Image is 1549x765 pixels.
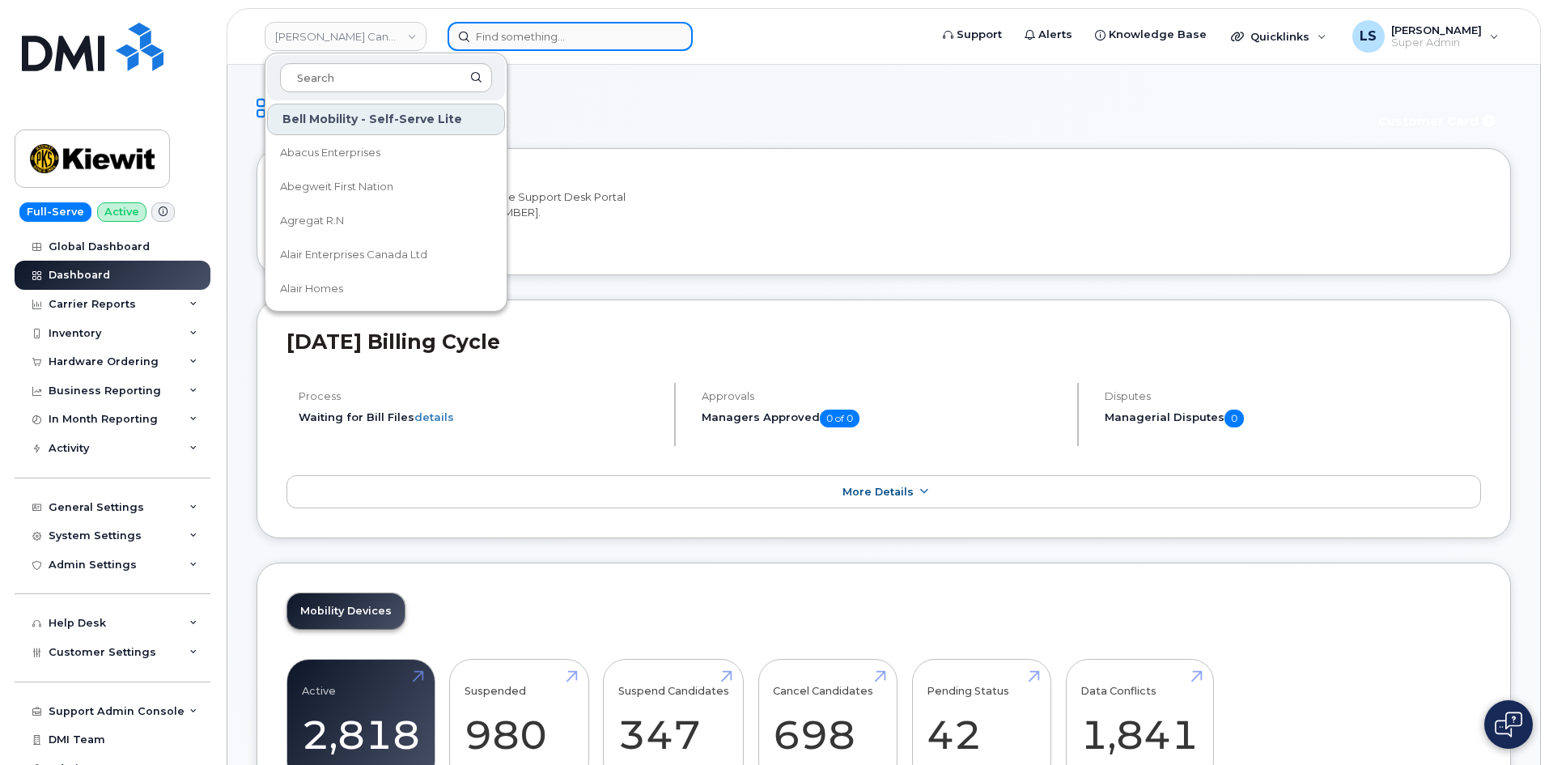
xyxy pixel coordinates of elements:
h1: Dashboard [257,94,1357,122]
h5: Managerial Disputes [1105,410,1481,427]
a: Alair Enterprises Canada Ltd [267,239,505,271]
span: Abegweit First Nation [280,179,393,195]
span: Agregat R.N [280,213,344,229]
a: Alair Homes [267,273,505,305]
li: Waiting for Bill Files [299,410,660,425]
h4: Disputes [1105,390,1481,402]
span: Abacus Enterprises [280,145,380,161]
span: Alair Enterprises Canada Ltd [280,247,427,263]
a: details [414,410,454,423]
a: Abacus Enterprises [267,137,505,169]
div: Bell Mobility - Self-Serve Lite [267,104,505,135]
button: Customer Card [1365,107,1511,135]
a: Agregat R.N [267,205,505,237]
span: 0 of 0 [820,410,859,427]
a: Mobility Devices [287,593,405,629]
a: Abegweit First Nation [267,171,505,203]
h4: Process [299,390,660,402]
h5: Managers Approved [702,410,1063,427]
h2: [DATE] Billing Cycle [286,329,1481,354]
img: Open chat [1495,712,1522,737]
span: More Details [842,486,914,498]
h4: Approvals [702,390,1063,402]
span: 0 [1224,410,1244,427]
div: Welcome to the [PERSON_NAME] Mobile Support Desk Portal If you need assistance, call [PHONE_NUMBER]. [299,189,1469,240]
span: Alair Homes [280,281,343,297]
input: Search [280,63,492,92]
